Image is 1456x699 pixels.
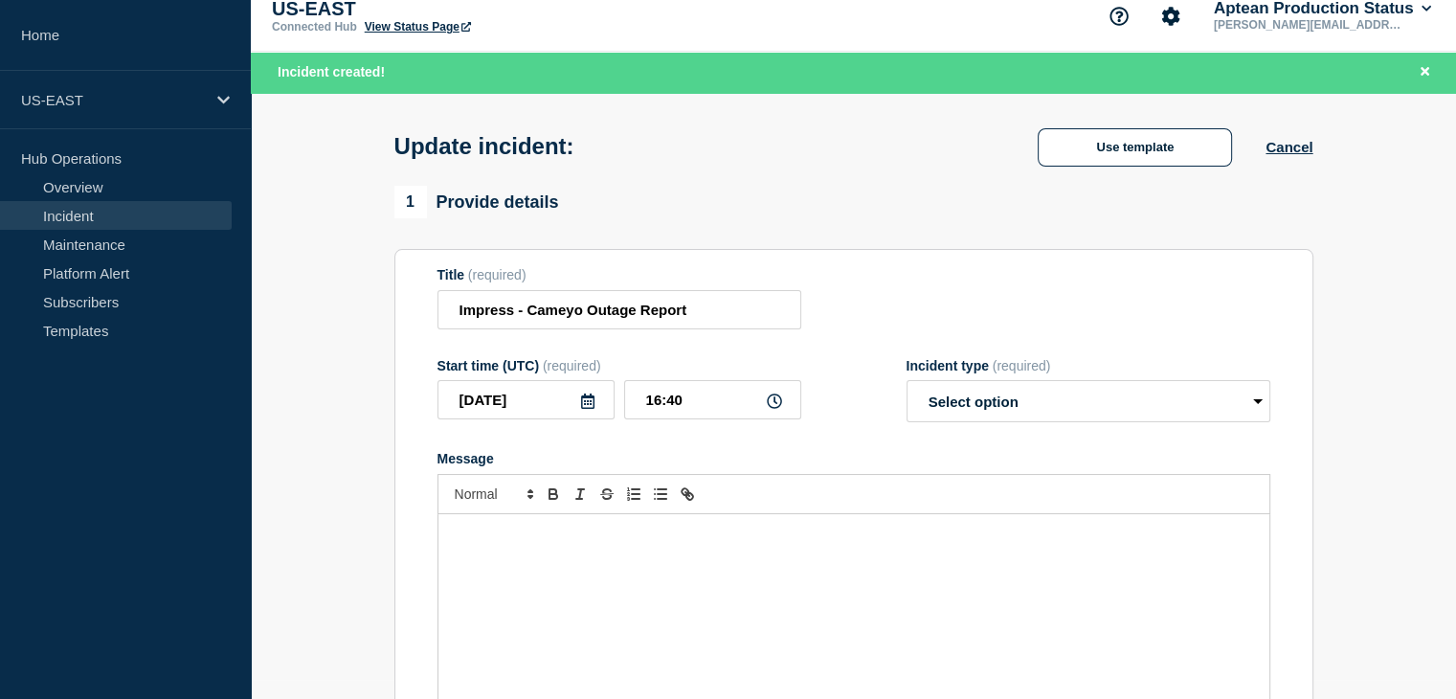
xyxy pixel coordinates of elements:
button: Toggle italic text [567,483,594,506]
span: Font size [446,483,540,506]
button: Toggle strikethrough text [594,483,620,506]
button: Use template [1038,128,1232,167]
p: [PERSON_NAME][EMAIL_ADDRESS][PERSON_NAME][DOMAIN_NAME] [1210,18,1409,32]
span: 1 [394,186,427,218]
span: (required) [993,358,1051,373]
input: Title [437,290,801,329]
input: YYYY-MM-DD [437,380,615,419]
span: (required) [468,267,526,282]
p: Connected Hub [272,20,357,34]
div: Title [437,267,801,282]
button: Toggle bold text [540,483,567,506]
div: Message [437,451,1270,466]
button: Toggle bulleted list [647,483,674,506]
div: Start time (UTC) [437,358,801,373]
button: Toggle link [674,483,701,506]
div: Provide details [394,186,559,218]
button: Toggle ordered list [620,483,647,506]
button: Close banner [1413,61,1437,83]
input: HH:MM [624,380,801,419]
div: Incident type [907,358,1270,373]
h1: Update incident: [394,133,574,160]
p: US-EAST [21,92,205,108]
select: Incident type [907,380,1270,422]
a: View Status Page [365,20,471,34]
span: (required) [543,358,601,373]
span: Incident created! [278,64,385,79]
button: Cancel [1266,139,1312,155]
